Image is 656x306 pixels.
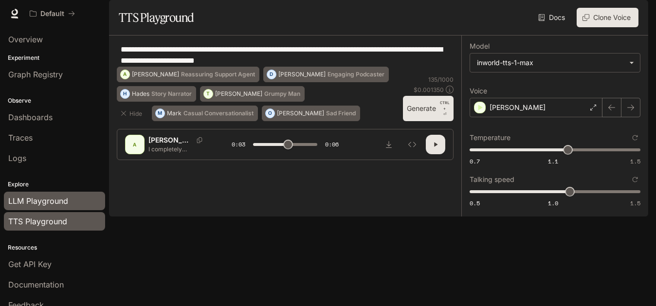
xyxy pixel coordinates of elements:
button: Hide [117,106,148,121]
p: [PERSON_NAME] [132,72,179,77]
span: 1.5 [630,199,640,207]
button: D[PERSON_NAME]Engaging Podcaster [263,67,389,82]
span: 0:03 [232,140,245,149]
p: Hades [132,91,149,97]
p: $ 0.001350 [414,86,444,94]
p: [PERSON_NAME] [490,103,546,112]
p: Story Narrator [151,91,192,97]
div: M [156,106,164,121]
button: Download audio [379,135,399,154]
p: Reassuring Support Agent [181,72,255,77]
button: Clone Voice [577,8,638,27]
button: Inspect [402,135,422,154]
div: inworld-tts-1-max [477,58,624,68]
button: Reset to default [630,132,640,143]
button: HHadesStory Narrator [117,86,196,102]
button: GenerateCTRL +⏎ [403,96,454,121]
p: CTRL + [440,100,450,111]
button: Copy Voice ID [193,137,206,143]
button: O[PERSON_NAME]Sad Friend [262,106,360,121]
p: [PERSON_NAME] [215,91,262,97]
div: A [127,137,143,152]
p: Engaging Podcaster [328,72,384,77]
p: Default [40,10,64,18]
div: O [266,106,274,121]
button: Reset to default [630,174,640,185]
span: 0.7 [470,157,480,165]
p: Temperature [470,134,510,141]
p: ⏎ [440,100,450,117]
p: Mark [167,110,182,116]
p: 135 / 1000 [428,75,454,84]
p: Sad Friend [326,110,356,116]
p: Casual Conversationalist [183,110,254,116]
p: Voice [470,88,487,94]
span: 0.5 [470,199,480,207]
div: D [267,67,276,82]
p: [PERSON_NAME] [277,110,324,116]
button: T[PERSON_NAME]Grumpy Man [200,86,305,102]
p: I completely understand your frustration with this situation. Let me look into your account detai... [148,145,208,153]
span: 0:06 [325,140,339,149]
p: [PERSON_NAME] [148,135,193,145]
button: All workspaces [25,4,79,23]
p: Grumpy Man [264,91,300,97]
a: Docs [536,8,569,27]
span: 1.0 [548,199,558,207]
p: [PERSON_NAME] [278,72,326,77]
button: A[PERSON_NAME]Reassuring Support Agent [117,67,259,82]
div: H [121,86,129,102]
p: Talking speed [470,176,514,183]
span: 1.1 [548,157,558,165]
button: MMarkCasual Conversationalist [152,106,258,121]
p: Model [470,43,490,50]
h1: TTS Playground [119,8,194,27]
div: inworld-tts-1-max [470,54,640,72]
div: A [121,67,129,82]
div: T [204,86,213,102]
span: 1.5 [630,157,640,165]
